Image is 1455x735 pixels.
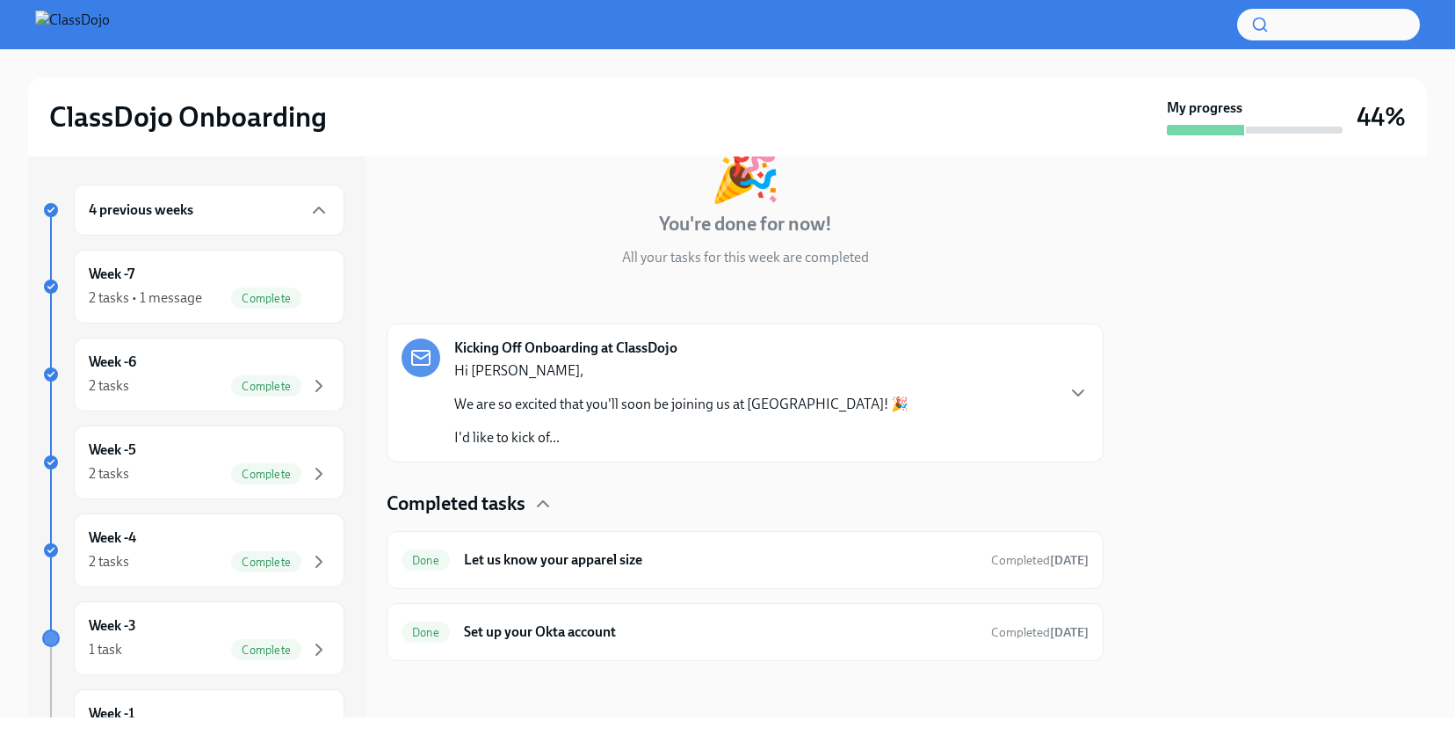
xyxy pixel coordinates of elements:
p: All your tasks for this week are completed [622,248,869,267]
span: Complete [231,556,301,569]
a: DoneLet us know your apparel sizeCompleted[DATE] [402,546,1089,574]
div: 🎉 [709,142,781,200]
span: Complete [231,468,301,481]
div: 2 tasks • 1 message [89,288,202,308]
div: 4 previous weeks [74,185,344,236]
h6: Week -4 [89,528,136,548]
div: 2 tasks [89,376,129,396]
strong: [DATE] [1050,625,1089,640]
span: Done [402,554,450,567]
a: Week -62 tasksComplete [42,338,344,411]
h4: Completed tasks [387,491,525,517]
strong: Kicking Off Onboarding at ClassDojo [454,338,677,358]
span: August 13th, 2025 13:20 [991,552,1089,569]
strong: My progress [1167,98,1242,118]
h2: ClassDojo Onboarding [49,99,327,135]
h6: Week -7 [89,265,134,284]
span: August 13th, 2025 13:21 [991,624,1089,641]
span: Complete [231,644,301,657]
h6: Week -6 [89,353,136,372]
p: I'd like to kick of... [454,428,908,448]
h3: 44% [1357,101,1406,133]
h4: You're done for now! [659,211,832,237]
p: We are so excited that you'll soon be joining us at [GEOGRAPHIC_DATA]! 🎉 [454,395,908,414]
div: 2 tasks [89,552,129,571]
h6: Let us know your apparel size [464,550,977,570]
h6: Set up your Okta account [464,622,977,642]
span: Complete [231,292,301,305]
a: Week -42 tasksComplete [42,513,344,587]
strong: [DATE] [1050,553,1089,568]
span: Complete [231,380,301,393]
h6: Week -3 [89,616,136,636]
span: Completed [991,553,1089,568]
span: Done [402,626,450,639]
a: Week -31 taskComplete [42,601,344,675]
p: Hi [PERSON_NAME], [454,361,908,381]
div: Completed tasks [387,491,1104,517]
span: Completed [991,625,1089,640]
h6: 4 previous weeks [89,200,193,220]
div: 1 task [89,640,122,659]
h6: Week -1 [89,704,134,724]
a: Week -52 tasksComplete [42,426,344,499]
a: DoneSet up your Okta accountCompleted[DATE] [402,618,1089,646]
h6: Week -5 [89,440,136,460]
div: 2 tasks [89,464,129,484]
a: Week -72 tasks • 1 messageComplete [42,250,344,324]
img: ClassDojo [35,11,110,39]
